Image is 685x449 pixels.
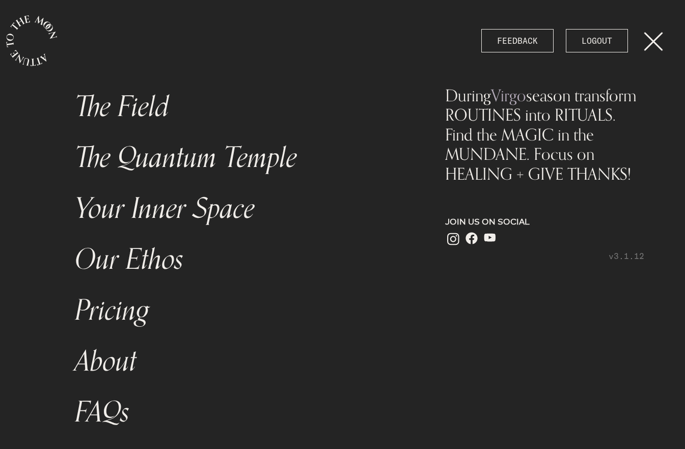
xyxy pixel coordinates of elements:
[497,35,538,47] span: FEEDBACK
[69,234,412,285] a: Our Ethos
[445,250,644,262] p: v3.1.12
[481,29,554,52] button: FEEDBACK
[69,387,412,438] a: FAQs
[445,86,644,183] div: During season transform ROUTINES into RITUALS. Find the MAGIC in the MUNDANE. Focus on HEALING + ...
[491,85,526,105] span: Virgo
[69,183,412,234] a: Your Inner Space
[69,132,412,183] a: The Quantum Temple
[69,285,412,336] a: Pricing
[69,81,412,132] a: The Field
[566,29,628,52] a: LOGOUT
[445,216,644,228] p: JOIN US ON SOCIAL
[69,336,412,387] a: About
